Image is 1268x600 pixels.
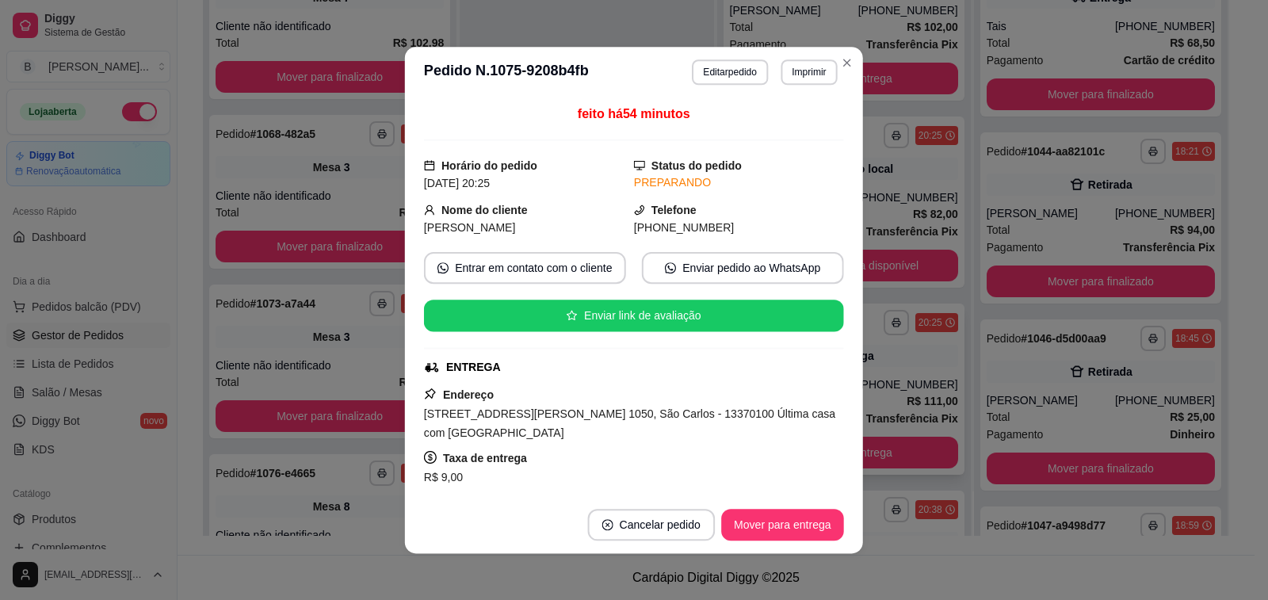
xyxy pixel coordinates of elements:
strong: Taxa de entrega [443,452,527,464]
span: user [424,204,435,215]
button: whats-appEnviar pedido ao WhatsApp [642,252,844,284]
span: phone [634,204,645,215]
button: starEnviar link de avaliação [424,300,844,331]
button: Copiar Endereço [579,487,689,518]
button: Editarpedido [693,59,769,85]
span: desktop [634,159,645,170]
button: Imprimir [781,59,838,85]
span: star [567,310,578,321]
span: close-circle [602,519,613,530]
span: whats-app [437,262,449,273]
span: dollar [424,451,437,464]
button: whats-appEntrar em contato com o cliente [424,252,626,284]
span: calendar [424,159,435,170]
span: [PHONE_NUMBER] [634,221,734,234]
strong: Telefone [651,204,697,216]
h3: Pedido N. 1075-9208b4fb [424,59,589,85]
button: Mover para entrega [721,509,844,541]
span: [PERSON_NAME] [424,221,516,234]
div: PREPARANDO [634,174,844,190]
strong: Status do pedido [651,159,742,171]
div: ENTREGA [446,358,501,375]
span: pushpin [424,387,437,399]
span: [STREET_ADDRESS][PERSON_NAME] 1050, São Carlos - 13370100 Última casa com [GEOGRAPHIC_DATA] [424,407,835,438]
button: close-circleCancelar pedido [588,509,716,541]
span: [DATE] 20:25 [424,176,490,189]
span: whats-app [665,262,676,273]
button: Close [835,50,860,75]
strong: Nome do cliente [441,204,528,216]
span: feito há 54 minutos [578,106,690,120]
strong: Endereço [443,388,494,400]
span: R$ 9,00 [424,471,463,483]
strong: Horário do pedido [441,159,537,171]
